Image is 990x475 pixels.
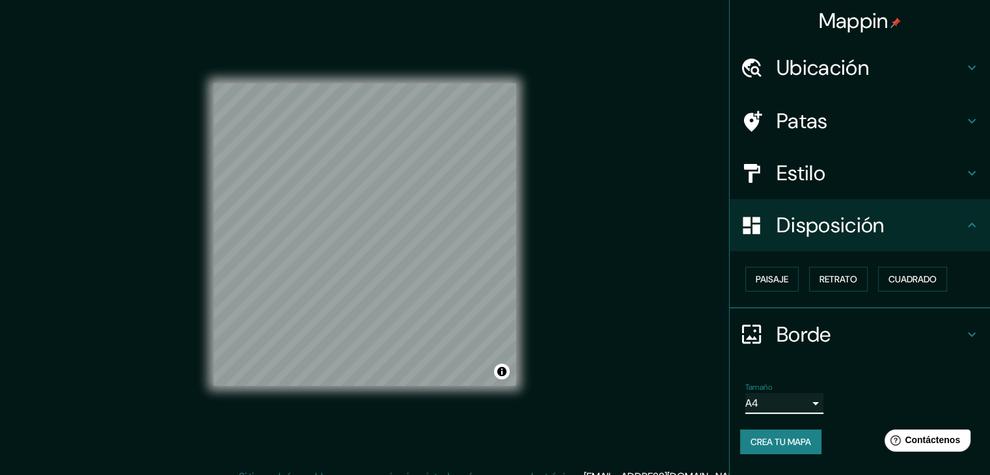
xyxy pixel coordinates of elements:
font: Mappin [819,7,888,34]
font: Ubicación [777,54,869,81]
img: pin-icon.png [890,18,901,28]
button: Crea tu mapa [740,429,821,454]
button: Retrato [809,267,868,292]
iframe: Lanzador de widgets de ayuda [874,424,976,461]
div: Borde [730,308,990,360]
font: Borde [777,321,831,348]
font: A4 [745,396,758,410]
font: Cuadrado [888,273,937,285]
font: Paisaje [756,273,788,285]
button: Cuadrado [878,267,947,292]
canvas: Mapa [213,83,516,386]
font: Retrato [819,273,857,285]
font: Disposición [777,211,884,239]
font: Tamaño [745,382,772,392]
font: Estilo [777,159,825,187]
button: Paisaje [745,267,799,292]
div: Disposición [730,199,990,251]
font: Crea tu mapa [750,436,811,448]
button: Activar o desactivar atribución [494,364,510,379]
div: Patas [730,95,990,147]
div: A4 [745,393,823,414]
div: Ubicación [730,42,990,94]
font: Patas [777,107,828,135]
div: Estilo [730,147,990,199]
